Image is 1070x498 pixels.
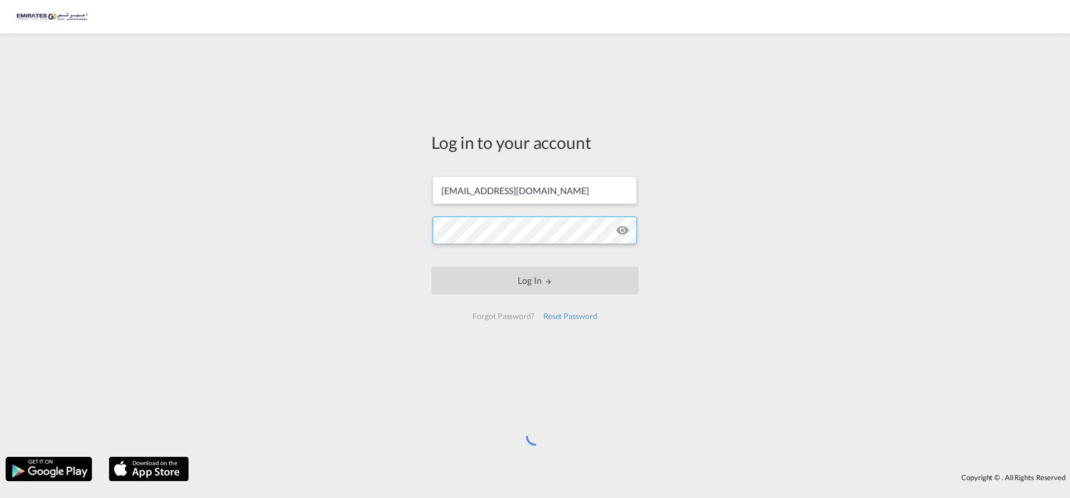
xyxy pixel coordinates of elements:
[431,130,639,154] div: Log in to your account
[4,456,93,482] img: google.png
[616,224,629,237] md-icon: icon-eye-off
[468,306,538,326] div: Forgot Password?
[17,4,92,30] img: c67187802a5a11ec94275b5db69a26e6.png
[194,468,1070,487] div: Copyright © . All Rights Reserved
[108,456,190,482] img: apple.png
[539,306,602,326] div: Reset Password
[432,176,637,204] input: Enter email/phone number
[431,267,639,294] button: LOGIN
